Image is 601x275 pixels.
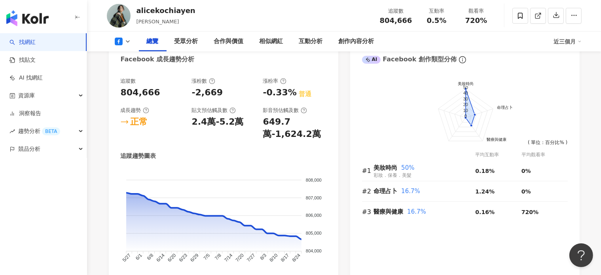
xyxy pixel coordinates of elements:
div: 互動率 [422,7,452,15]
div: Facebook 成長趨勢分析 [121,55,195,64]
span: 1.24% [476,188,495,195]
text: 30 [463,96,468,101]
tspan: 6/8 [146,252,154,261]
div: 總覽 [147,37,159,46]
div: 互動分析 [299,37,323,46]
img: logo [6,10,49,26]
text: 50 [463,85,468,89]
tspan: 804,000 [305,249,321,254]
span: 720% [465,17,487,25]
div: alicekochiayen [137,6,195,15]
div: 相似網紅 [260,37,283,46]
div: 正常 [131,116,148,128]
tspan: 6/1 [135,252,143,261]
span: 0.18% [476,168,495,174]
tspan: 806,000 [305,213,321,218]
a: 找貼文 [9,56,36,64]
text: 10 [463,108,468,113]
span: info-circle [458,55,467,64]
tspan: 805,000 [305,231,321,236]
span: 命理占卜 [374,188,398,195]
tspan: 7/27 [246,252,256,263]
div: #1 [362,166,374,176]
span: 804,666 [380,16,412,25]
div: 追蹤數 [380,7,412,15]
tspan: 6/23 [178,252,188,263]
div: 貼文預估觸及數 [192,107,236,114]
div: 近三個月 [554,35,582,48]
img: KOL Avatar [107,4,131,28]
div: 漲粉數 [192,78,215,85]
div: 成長趨勢 [121,107,149,114]
div: 追蹤數 [121,78,136,85]
tspan: 7/8 [214,252,222,261]
span: [PERSON_NAME] [137,19,179,25]
a: search找網紅 [9,38,36,46]
tspan: 8/10 [268,252,279,263]
div: -2,669 [192,87,223,99]
tspan: 808,000 [305,178,321,182]
tspan: 6/14 [155,252,166,263]
div: 追蹤趨勢圖表 [121,152,156,160]
div: 804,666 [121,87,160,99]
text: 醫療與健康 [486,137,506,142]
span: 16.7% [407,208,426,215]
span: 競品分析 [18,140,40,158]
tspan: 7/14 [223,252,234,263]
text: 40 [463,91,468,95]
span: 醫療與健康 [374,208,404,215]
span: rise [9,129,15,134]
div: 創作內容分析 [339,37,374,46]
div: 合作與價值 [214,37,244,46]
tspan: 8/24 [291,252,301,263]
span: 0.16% [476,209,495,215]
a: AI 找網紅 [9,74,43,82]
span: 趨勢分析 [18,122,60,140]
span: 0% [521,188,531,195]
text: 0 [464,114,466,118]
span: 720% [521,209,538,215]
text: 美妝時尚 [458,81,474,85]
span: 50% [401,164,414,171]
div: BETA [42,127,60,135]
div: AI [362,56,381,64]
div: #3 [362,207,374,217]
span: 0.5% [427,17,447,25]
span: 0% [521,168,531,174]
span: 16.7% [401,188,420,195]
div: 影音預估觸及數 [263,107,307,114]
tspan: 8/17 [279,252,290,263]
span: 彩妝．保養．美髮 [374,173,412,178]
text: 命理占卜 [497,105,513,110]
tspan: 6/29 [189,252,200,263]
tspan: 7/5 [202,252,211,261]
tspan: 8/3 [259,252,267,261]
tspan: 5/27 [121,252,132,263]
div: 觀看率 [461,7,491,15]
tspan: 7/20 [234,252,245,263]
div: #2 [362,186,374,196]
div: 平均觀看率 [521,151,568,159]
tspan: 807,000 [305,195,321,200]
div: 平均互動率 [476,151,521,159]
div: -0.33% [263,87,297,99]
div: 漲粉率 [263,78,286,85]
div: 普通 [299,90,311,99]
div: 2.4萬-5.2萬 [192,116,244,128]
iframe: Help Scout Beacon - Open [569,243,593,267]
span: 美妝時尚 [374,164,398,171]
text: 20 [463,102,468,107]
div: 受眾分析 [174,37,198,46]
span: 資源庫 [18,87,35,104]
div: Facebook 創作類型分佈 [362,55,457,64]
div: 649.7萬-1,624.2萬 [263,116,326,140]
a: 洞察報告 [9,110,41,118]
tspan: 6/20 [167,252,177,263]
